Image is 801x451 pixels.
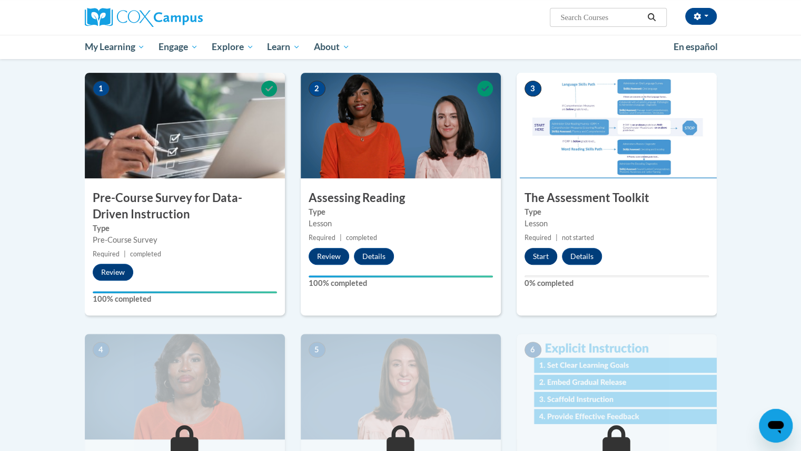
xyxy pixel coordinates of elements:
[212,41,254,53] span: Explore
[93,250,120,258] span: Required
[205,35,261,59] a: Explore
[562,248,602,265] button: Details
[85,73,285,178] img: Course Image
[93,342,110,358] span: 4
[562,234,594,242] span: not started
[644,11,659,24] button: Search
[309,218,493,229] div: Lesson
[559,11,644,24] input: Search Courses
[517,190,717,206] h3: The Assessment Toolkit
[309,81,325,97] span: 2
[525,218,709,229] div: Lesson
[85,8,285,27] a: Cox Campus
[69,35,733,59] div: Main menu
[124,250,126,258] span: |
[340,234,342,242] span: |
[309,206,493,218] label: Type
[301,334,501,439] img: Course Image
[78,35,152,59] a: My Learning
[525,81,541,97] span: 3
[525,277,709,289] label: 0% completed
[309,277,493,289] label: 100% completed
[309,234,335,242] span: Required
[309,342,325,358] span: 5
[85,190,285,223] h3: Pre-Course Survey for Data-Driven Instruction
[93,293,277,305] label: 100% completed
[314,41,350,53] span: About
[674,41,718,52] span: En español
[525,342,541,358] span: 6
[84,41,145,53] span: My Learning
[260,35,307,59] a: Learn
[93,223,277,234] label: Type
[93,234,277,246] div: Pre-Course Survey
[346,234,377,242] span: completed
[685,8,717,25] button: Account Settings
[130,250,161,258] span: completed
[525,234,551,242] span: Required
[517,73,717,178] img: Course Image
[309,248,349,265] button: Review
[159,41,198,53] span: Engage
[517,334,717,439] img: Course Image
[309,275,493,277] div: Your progress
[354,248,394,265] button: Details
[301,73,501,178] img: Course Image
[93,81,110,97] span: 1
[556,234,558,242] span: |
[525,206,709,218] label: Type
[152,35,205,59] a: Engage
[93,291,277,293] div: Your progress
[667,36,725,58] a: En español
[85,8,203,27] img: Cox Campus
[525,248,557,265] button: Start
[301,190,501,206] h3: Assessing Reading
[307,35,357,59] a: About
[93,264,133,281] button: Review
[267,41,300,53] span: Learn
[759,409,793,443] iframe: Button to launch messaging window
[85,334,285,439] img: Course Image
